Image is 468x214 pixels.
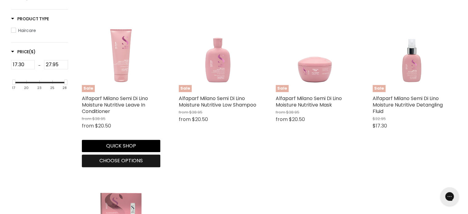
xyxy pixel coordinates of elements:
a: Alfaparf Milano Semi Di Lino Moisture Nutritive Leave In Conditioner [82,95,148,115]
span: $38.95 [92,116,106,122]
span: from [82,116,91,122]
span: $20.50 [289,116,305,123]
button: Choose options [82,155,160,167]
span: $32.95 [373,116,386,122]
h3: Price($) [11,49,36,55]
img: Alfaparf Milano Semi Di Lino Moisture Nutritive Leave In Conditioner [82,14,160,92]
span: $20.50 [192,116,208,123]
span: from [179,116,191,123]
div: 25 [50,86,54,90]
button: Quick shop [82,140,160,152]
span: from [276,109,285,115]
span: Haircare [18,27,36,34]
span: $17.30 [373,122,387,129]
span: from [179,109,188,115]
a: Alfaparf Milano Semi Di Lino Moisture Nutritive Low Shampoo [179,95,256,108]
span: $20.50 [95,122,111,129]
div: 20 [24,86,29,90]
a: Alfaparf Milano Semi Di Lino Moisture Nutritive Detangling Fluid [373,95,443,115]
span: Sale [179,85,192,92]
a: Alfaparf Milano Semi Di Lino Moisture Nutritive Low ShampooSale [179,14,257,92]
span: $38.95 [286,109,299,115]
span: ($) [29,49,35,55]
div: 28 [62,86,67,90]
input: Min Price [11,60,35,69]
a: Alfaparf Milano Semi Di Lino Moisture Nutritive MaskSale [276,14,354,92]
span: Sale [82,85,95,92]
span: from [82,122,94,129]
a: Alfaparf Milano Semi Di Lino Moisture Nutritive Detangling FluidSale [373,14,451,92]
a: Alfaparf Milano Semi Di Lino Moisture Nutritive Mask [276,95,342,108]
div: 23 [37,86,42,90]
h3: Product Type [11,16,49,22]
span: Price [11,49,36,55]
a: Alfaparf Milano Semi Di Lino Moisture Nutritive Leave In ConditionerSale [82,14,160,92]
span: from [276,116,288,123]
img: Alfaparf Milano Semi Di Lino Moisture Nutritive Detangling Fluid [373,14,451,92]
input: Max Price [44,60,68,69]
div: - [35,60,44,71]
span: Sale [373,85,386,92]
iframe: Gorgias live chat messenger [437,185,462,208]
div: 17 [12,86,15,90]
img: Alfaparf Milano Semi Di Lino Moisture Nutritive Mask [276,14,354,92]
img: Alfaparf Milano Semi Di Lino Moisture Nutritive Low Shampoo [179,14,257,92]
span: Choose options [99,157,143,164]
a: Haircare [11,27,68,34]
span: $38.95 [189,109,202,115]
span: Sale [276,85,289,92]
